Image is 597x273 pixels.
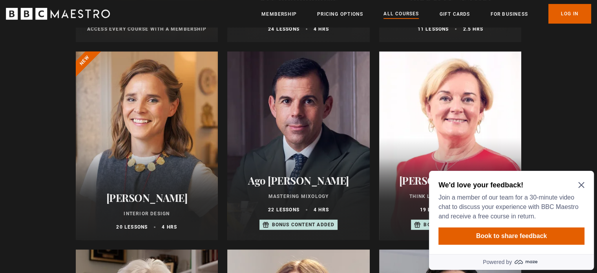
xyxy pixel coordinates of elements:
p: Mastering Mixology [237,193,360,200]
p: 4 hrs [314,206,329,213]
p: Think Like an Entrepreneur [389,193,512,200]
p: 22 lessons [268,206,299,213]
button: Book to share feedback [13,60,159,77]
p: Bonus content added [424,221,486,228]
p: 2.5 hrs [463,26,483,33]
p: 11 lessons [417,26,449,33]
p: Join a member of our team for a 30-minute video chat to discuss your experience with BBC Maestro ... [13,25,155,53]
a: Log In [548,4,591,24]
a: [PERSON_NAME] CBE Think Like an Entrepreneur 19 lessons 4 hrs Bonus content added [379,51,522,240]
p: Interior Design [85,210,209,217]
a: All Courses [383,10,419,18]
div: Optional study invitation [3,3,168,102]
nav: Primary [261,4,591,24]
a: For business [490,10,528,18]
a: Membership [261,10,297,18]
p: Bonus content added [272,221,335,228]
p: 4 hrs [314,26,329,33]
p: 20 lessons [116,224,148,231]
a: Pricing Options [317,10,363,18]
button: Close Maze Prompt [152,14,159,20]
p: 19 lessons [420,206,451,213]
h2: Ago [PERSON_NAME] [237,174,360,187]
h2: [PERSON_NAME] CBE [389,174,512,187]
a: Ago [PERSON_NAME] Mastering Mixology 22 lessons 4 hrs Bonus content added [227,51,370,240]
p: 4 hrs [162,224,177,231]
a: [PERSON_NAME] Interior Design 20 lessons 4 hrs New [76,51,218,240]
a: Powered by maze [3,86,168,102]
h2: [PERSON_NAME] [85,192,209,204]
a: Gift Cards [439,10,470,18]
svg: BBC Maestro [6,8,110,20]
h2: We'd love your feedback! [13,13,155,22]
p: 24 lessons [268,26,299,33]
